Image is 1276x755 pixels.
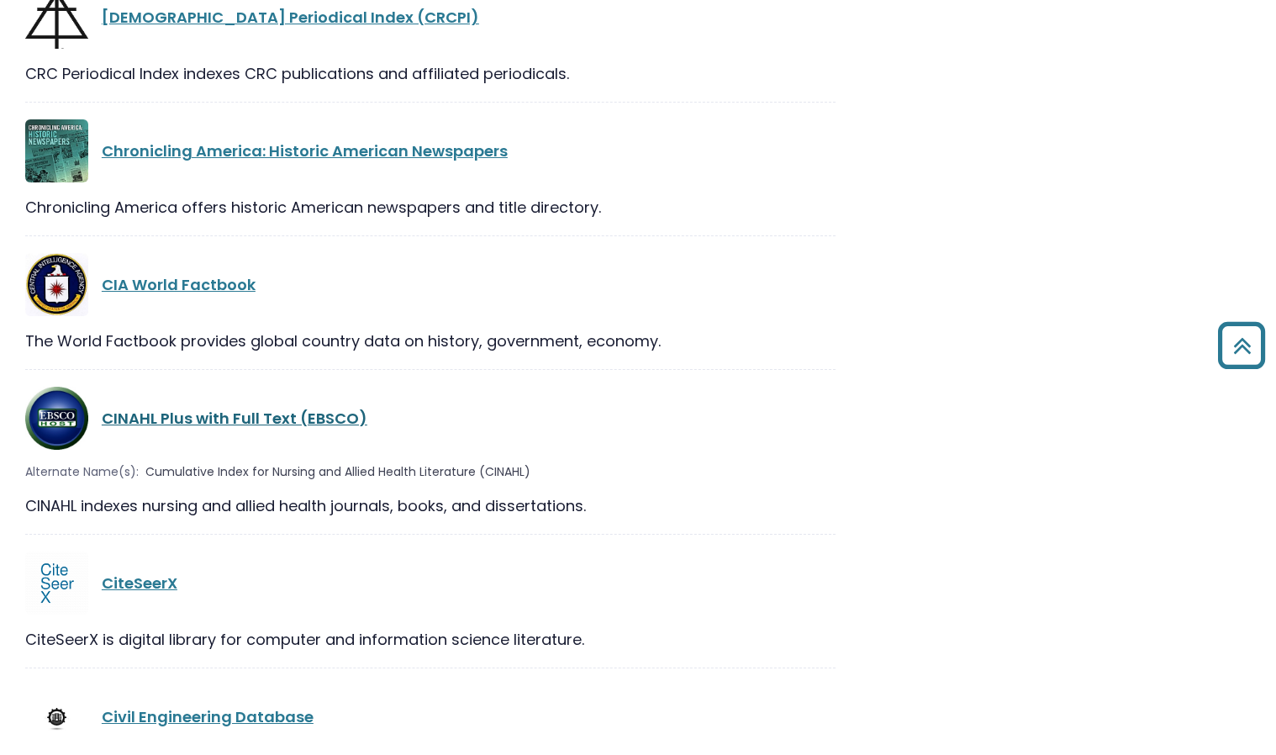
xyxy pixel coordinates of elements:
a: CIA World Factbook [102,274,256,295]
div: The World Factbook provides global country data on history, government, economy. [25,330,836,352]
div: CRC Periodical Index indexes CRC publications and affiliated periodicals. [25,62,836,85]
a: CINAHL Plus with Full Text (EBSCO) [102,408,367,429]
a: Back to Top [1211,330,1272,361]
span: Cumulative Index for Nursing and Allied Health Literature (CINAHL) [145,463,530,481]
div: Chronicling America offers historic American newspapers and title directory. [25,196,836,219]
a: CiteSeerX [102,573,177,594]
a: Chronicling America: Historic American Newspapers [102,140,508,161]
a: [DEMOGRAPHIC_DATA] Periodical Index (CRCPI) [102,7,479,28]
div: CINAHL indexes nursing and allied health journals, books, and dissertations. [25,494,836,517]
div: CiteSeerX is digital library for computer and information science literature. [25,628,836,651]
a: Civil Engineering Database [102,706,314,727]
span: Alternate Name(s): [25,463,139,481]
